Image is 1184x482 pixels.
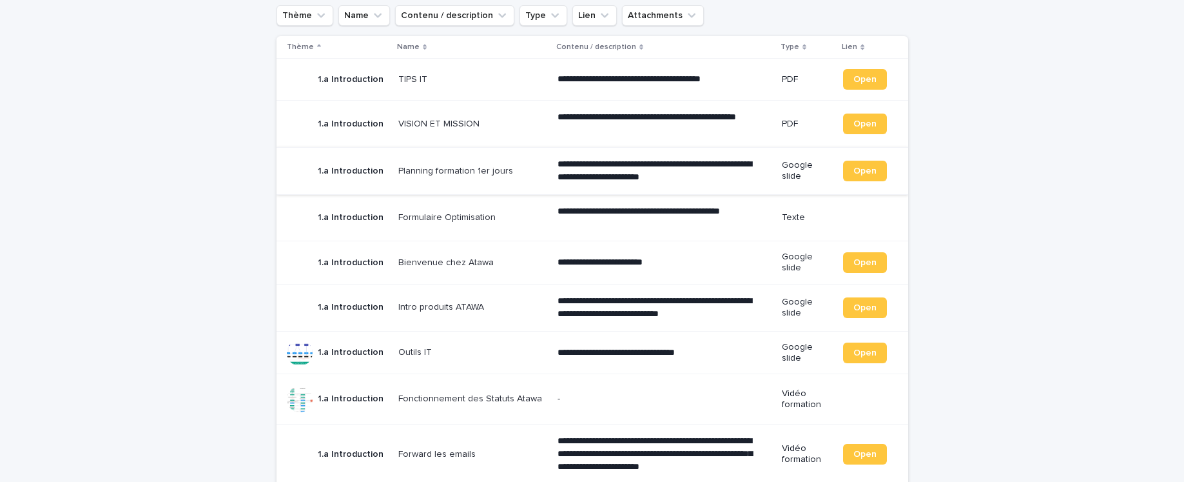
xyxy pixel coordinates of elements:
[853,119,877,128] span: Open
[398,255,496,268] p: Bienvenue chez Atawa
[843,252,887,273] a: Open
[782,160,833,182] p: Google slide
[318,302,383,313] p: 1.a Introduction
[853,303,877,312] span: Open
[782,342,833,364] p: Google slide
[843,114,887,134] a: Open
[277,148,908,195] tr: 1.a IntroductionPlanning formation 1er joursPlanning formation 1er jours **** **** **** **** ****...
[277,374,908,425] tr: 1.a IntroductionFonctionnement des Statuts AtawaFonctionnement des Statuts Atawa -Vidéo formation
[398,72,430,85] p: TIPS IT
[782,297,833,319] p: Google slide
[558,394,772,405] p: -
[338,5,390,26] button: Name
[782,212,833,223] p: Texte
[843,69,887,90] a: Open
[853,348,877,357] span: Open
[843,161,887,181] a: Open
[843,297,887,318] a: Open
[853,166,877,176] span: Open
[318,257,383,268] p: 1.a Introduction
[853,450,877,459] span: Open
[287,40,314,54] p: Thème
[853,75,877,84] span: Open
[556,40,636,54] p: Contenu / description
[318,449,383,460] p: 1.a Introduction
[397,40,420,54] p: Name
[398,345,434,358] p: Outils IT
[519,5,567,26] button: Type
[622,5,704,26] button: Attachments
[318,119,383,130] p: 1.a Introduction
[782,443,833,465] p: Vidéo formation
[781,40,799,54] p: Type
[782,252,833,274] p: Google slide
[843,343,887,363] a: Open
[277,5,333,26] button: Thème
[398,299,487,313] p: Intro produits ATAWA
[782,74,833,85] p: PDF
[853,258,877,267] span: Open
[398,163,516,177] p: Planning formation 1er jours
[318,394,383,405] p: 1.a Introduction
[782,119,833,130] p: PDF
[782,388,833,410] p: Vidéo formation
[318,347,383,358] p: 1.a Introduction
[318,166,383,177] p: 1.a Introduction
[398,447,478,460] p: Forward les emails
[398,116,482,130] p: VISION ET MISSION
[842,40,857,54] p: Lien
[398,391,545,405] p: Fonctionnement des Statuts Atawa
[398,210,498,223] p: Formulaire Optimisation
[572,5,617,26] button: Lien
[318,74,383,85] p: 1.a Introduction
[843,444,887,465] a: Open
[395,5,514,26] button: Contenu / description
[318,212,383,223] p: 1.a Introduction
